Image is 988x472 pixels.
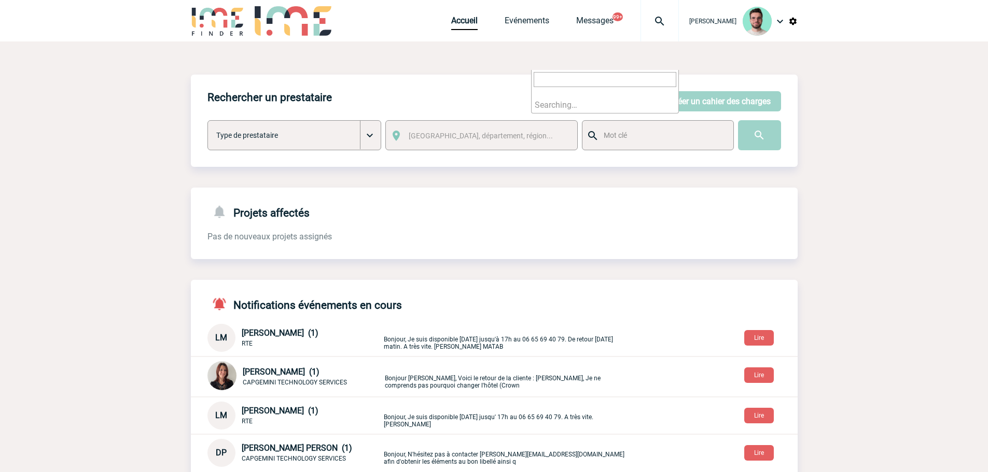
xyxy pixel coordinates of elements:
button: Lire [744,330,774,346]
img: notifications-24-px-g.png [212,204,233,219]
li: Searching… [532,97,678,113]
span: [PERSON_NAME] (1) [243,367,319,377]
a: LM [PERSON_NAME] (1) RTE Bonjour, Je suis disponible [DATE] jusqu'à 17h au 06 65 69 40 79. De ret... [207,332,628,342]
h4: Projets affectés [207,204,310,219]
button: Lire [744,445,774,461]
span: Pas de nouveaux projets assignés [207,232,332,241]
span: [PERSON_NAME] PERSON (1) [242,443,352,453]
p: Bonjour [PERSON_NAME], Voici le retour de la cliente : [PERSON_NAME], Je ne comprends pas pourquo... [385,365,629,389]
p: Bonjour, Je suis disponible [DATE] jusqu'à 17h au 06 65 69 40 79. De retour [DATE] matin. A très ... [384,326,628,350]
a: Lire [736,332,782,342]
span: [PERSON_NAME] (1) [242,406,318,416]
h4: Rechercher un prestataire [207,91,332,104]
a: Lire [736,410,782,420]
div: Conversation privée : Client - Agence [207,439,382,467]
a: Lire [736,369,782,379]
p: Bonjour, Je suis disponible [DATE] jusqu' 17h au 06 65 69 40 79. A très vite. [PERSON_NAME] [384,404,628,428]
input: Submit [738,120,781,150]
a: Evénements [505,16,549,30]
a: DP [PERSON_NAME] PERSON (1) CAPGEMINI TECHNOLOGY SERVICES Bonjour, N'hésitez pas à contacter [PER... [207,447,628,457]
p: Bonjour, N'hésitez pas à contacter [PERSON_NAME][EMAIL_ADDRESS][DOMAIN_NAME] afin d'obtenir les é... [384,441,628,465]
div: Conversation privée : Client - Agence [207,361,383,392]
span: LM [215,410,227,420]
span: [GEOGRAPHIC_DATA], département, région... [409,132,553,140]
span: [PERSON_NAME] (1) [242,328,318,338]
h4: Notifications événements en cours [207,296,402,311]
button: Lire [744,408,774,423]
img: IME-Finder [191,6,245,36]
span: RTE [242,418,253,425]
a: [PERSON_NAME] (1) CAPGEMINI TECHNOLOGY SERVICES Bonjour [PERSON_NAME], Voici le retour de la clie... [207,371,629,381]
div: Conversation privée : Client - Agence [207,402,382,430]
span: LM [215,333,227,342]
span: CAPGEMINI TECHNOLOGY SERVICES [243,379,347,386]
span: DP [216,448,227,457]
img: notifications-active-24-px-r.png [212,296,233,311]
input: Mot clé [601,128,724,142]
img: 121547-2.png [743,7,772,36]
button: 99+ [613,12,623,21]
span: [PERSON_NAME] [689,18,736,25]
span: RTE [242,340,253,347]
div: Conversation privée : Client - Agence [207,324,382,352]
img: 102169-1.jpg [207,361,236,390]
button: Lire [744,367,774,383]
a: Lire [736,447,782,457]
span: CAPGEMINI TECHNOLOGY SERVICES [242,455,346,462]
a: LM [PERSON_NAME] (1) RTE Bonjour, Je suis disponible [DATE] jusqu' 17h au 06 65 69 40 79. A très ... [207,410,628,420]
a: Messages [576,16,614,30]
a: Accueil [451,16,478,30]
